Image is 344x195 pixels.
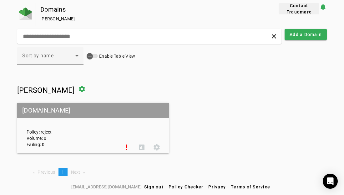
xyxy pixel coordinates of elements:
span: [EMAIL_ADDRESS][DOMAIN_NAME] [71,183,142,190]
button: Settings [149,140,164,155]
span: [PERSON_NAME] [17,86,74,95]
button: Contact Fraudmarc [279,3,319,14]
span: Contact Fraudmarc [281,3,317,15]
span: Privacy [208,184,226,189]
span: Terms of Service [231,184,270,189]
app-page-header: Domains [17,3,327,26]
span: Add a Domain [290,31,322,38]
span: Sort by name [22,53,53,59]
span: Previous [38,170,55,175]
button: Policy Checker [166,181,206,192]
span: Next [71,170,80,175]
button: Terms of Service [228,181,273,192]
div: Policy: reject Volume: 0 Failing: 0 [22,108,119,148]
span: Sign out [144,184,164,189]
mat-icon: notification_important [319,3,327,11]
span: 1 [62,170,64,175]
button: Add a Domain [285,29,327,40]
mat-grid-tile-header: [DOMAIN_NAME] [17,103,169,118]
div: Open Intercom Messenger [323,174,338,189]
button: DMARC Report [134,140,149,155]
img: Fraudmarc Logo [19,8,32,20]
button: Sign out [142,181,166,192]
span: Policy Checker [169,184,204,189]
button: Set Up [119,140,134,155]
label: Enable Table View [98,53,135,59]
button: Privacy [206,181,228,192]
nav: Pagination [17,168,327,176]
div: [PERSON_NAME] [40,16,259,22]
div: Domains [40,6,259,13]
